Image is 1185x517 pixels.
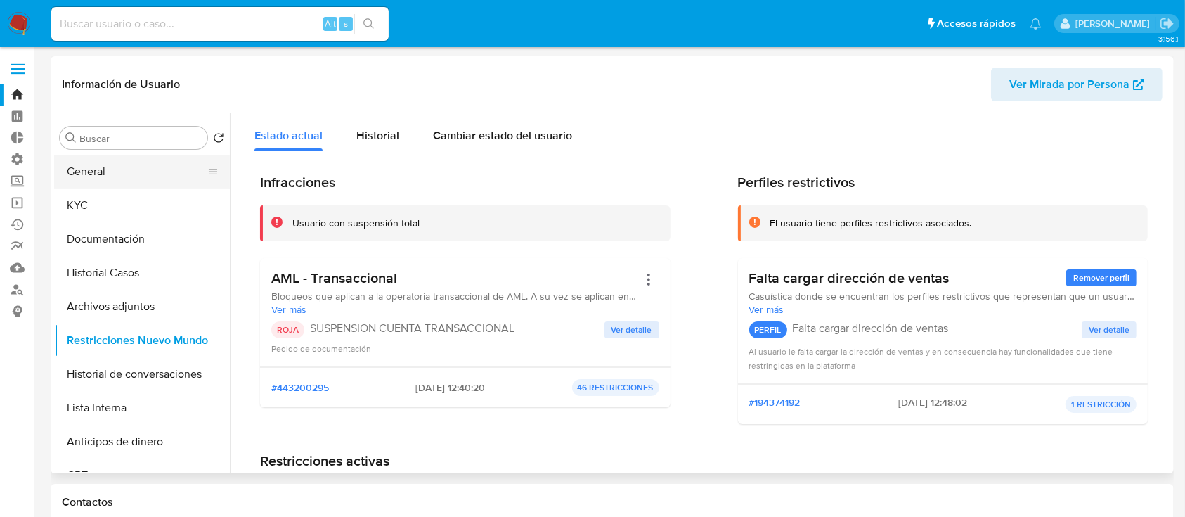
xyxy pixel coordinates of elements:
input: Buscar usuario o caso... [51,15,389,33]
span: s [344,17,348,30]
button: General [54,155,219,189]
p: ezequiel.castrillon@mercadolibre.com [1075,17,1155,30]
button: CBT [54,459,230,492]
button: Historial Casos [54,256,230,290]
button: Buscar [65,132,77,143]
button: KYC [54,189,230,222]
input: Buscar [79,132,202,145]
button: Archivos adjuntos [54,290,230,324]
button: Restricciones Nuevo Mundo [54,324,230,357]
span: Accesos rápidos [937,16,1016,31]
button: Ver Mirada por Persona [991,68,1163,101]
button: Lista Interna [54,391,230,425]
span: Alt [325,17,336,30]
button: Volver al orden por defecto [213,132,224,148]
button: Anticipos de dinero [54,425,230,459]
a: Notificaciones [1030,18,1042,30]
h1: Información de Usuario [62,77,180,91]
button: search-icon [354,14,383,34]
button: Documentación [54,222,230,256]
span: Ver Mirada por Persona [1009,68,1129,101]
h1: Contactos [62,495,1163,509]
a: Salir [1160,16,1174,31]
button: Historial de conversaciones [54,357,230,391]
